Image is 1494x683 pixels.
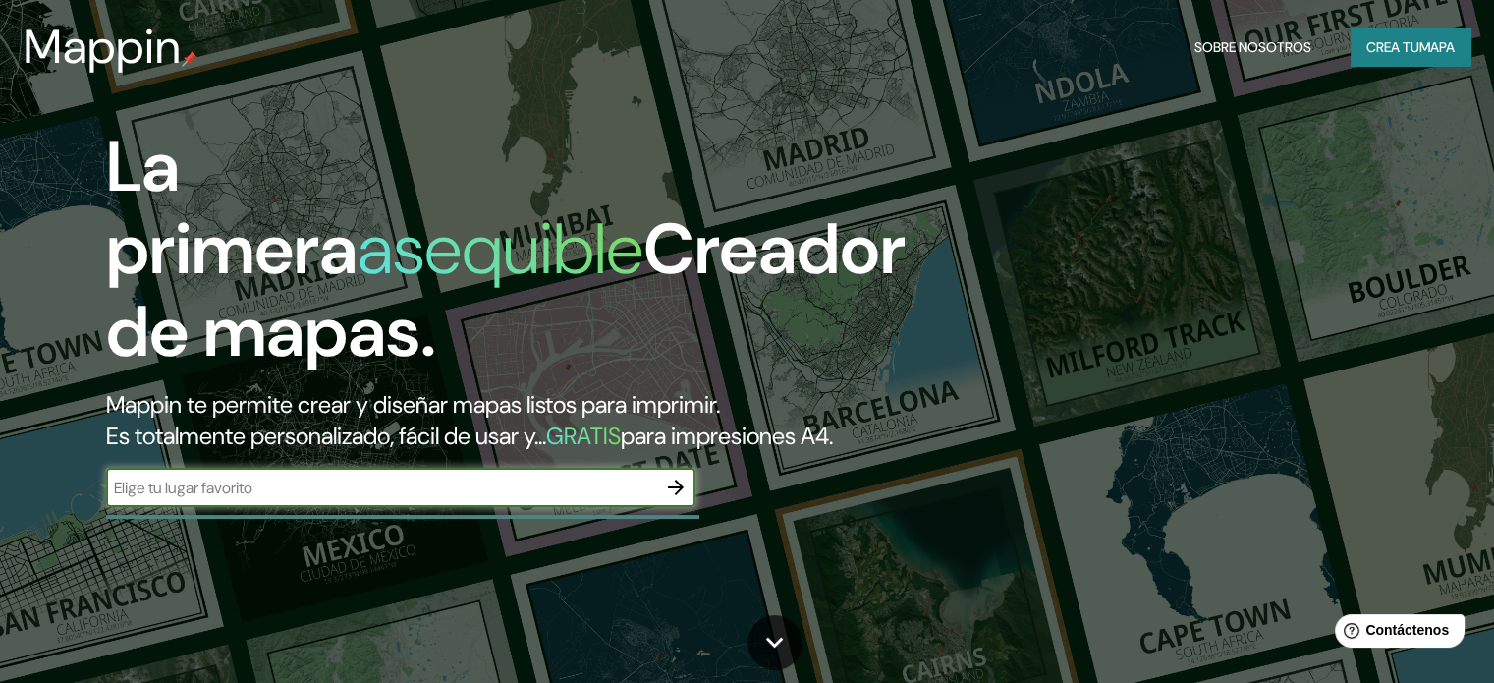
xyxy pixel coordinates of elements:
[1419,38,1455,56] font: mapa
[546,421,621,451] font: GRATIS
[106,477,656,499] input: Elige tu lugar favorito
[106,389,720,420] font: Mappin te permite crear y diseñar mapas listos para imprimir.
[106,121,358,295] font: La primera
[1366,38,1419,56] font: Crea tu
[1319,606,1472,661] iframe: Lanzador de widgets de ayuda
[182,51,197,67] img: pin de mapeo
[106,203,906,377] font: Creador de mapas.
[1351,28,1470,66] button: Crea tumapa
[1187,28,1319,66] button: Sobre nosotros
[1194,38,1311,56] font: Sobre nosotros
[106,421,546,451] font: Es totalmente personalizado, fácil de usar y...
[24,16,182,78] font: Mappin
[358,203,643,295] font: asequible
[621,421,833,451] font: para impresiones A4.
